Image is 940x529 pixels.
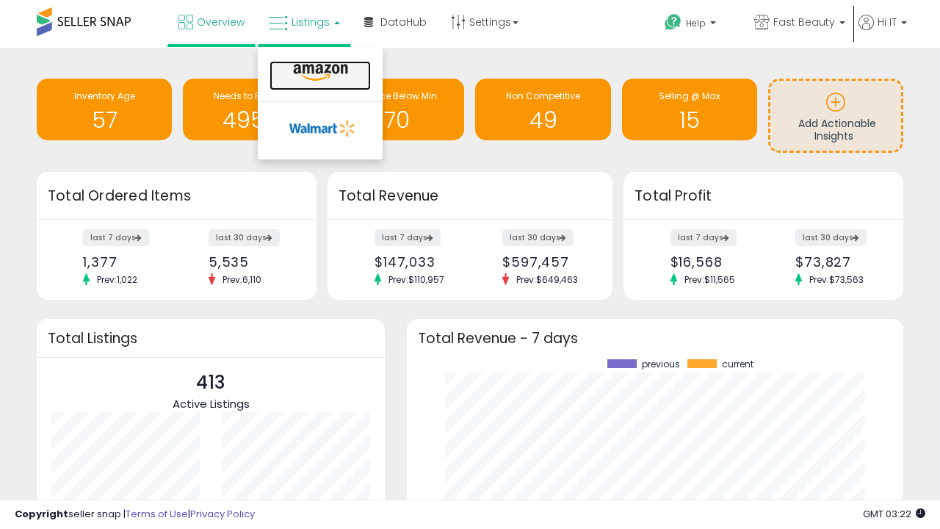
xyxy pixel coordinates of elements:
span: Hi IT [878,15,897,29]
span: Non Competitive [506,90,580,102]
span: Active Listings [173,396,250,411]
a: BB Price Below Min 70 [329,79,464,140]
h1: 4956 [190,108,311,132]
i: Get Help [664,13,682,32]
h3: Total Ordered Items [48,186,305,206]
label: last 30 days [795,229,867,246]
span: previous [642,359,680,370]
span: Prev: 6,110 [215,273,269,286]
label: last 7 days [375,229,441,246]
span: Fast Beauty [773,15,835,29]
h3: Total Revenue [339,186,601,206]
span: current [722,359,753,370]
span: Help [686,17,706,29]
h3: Total Profit [634,186,892,206]
h1: 49 [482,108,603,132]
a: Selling @ Max 15 [622,79,757,140]
a: Add Actionable Insights [770,81,901,151]
span: DataHub [380,15,427,29]
span: Selling @ Max [659,90,720,102]
div: 1,377 [83,254,165,270]
a: Non Competitive 49 [475,79,610,140]
a: Hi IT [858,15,907,48]
h1: 70 [336,108,457,132]
div: $147,033 [375,254,459,270]
p: 413 [173,369,250,397]
span: Prev: $11,565 [677,273,742,286]
span: Prev: $649,463 [509,273,585,286]
span: BB Price Below Min [356,90,437,102]
a: Privacy Policy [190,507,255,521]
span: Add Actionable Insights [798,116,876,144]
span: Needs to Reprice [214,90,288,102]
div: $597,457 [502,254,587,270]
span: Inventory Age [74,90,135,102]
h1: 57 [44,108,164,132]
span: Overview [197,15,245,29]
a: Inventory Age 57 [37,79,172,140]
label: last 7 days [670,229,737,246]
div: $16,568 [670,254,753,270]
div: seller snap | | [15,508,255,522]
a: Terms of Use [126,507,188,521]
label: last 30 days [209,229,280,246]
span: 2025-09-8 03:22 GMT [863,507,925,521]
a: Needs to Reprice 4956 [183,79,318,140]
div: $73,827 [795,254,878,270]
span: Prev: $73,563 [802,273,871,286]
a: Help [653,2,741,48]
div: 5,535 [209,254,291,270]
h3: Total Revenue - 7 days [418,333,892,344]
label: last 7 days [83,229,149,246]
h1: 15 [629,108,750,132]
span: Prev: 1,022 [90,273,145,286]
label: last 30 days [502,229,574,246]
h3: Total Listings [48,333,374,344]
strong: Copyright [15,507,68,521]
span: Listings [292,15,330,29]
span: Prev: $110,957 [381,273,452,286]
